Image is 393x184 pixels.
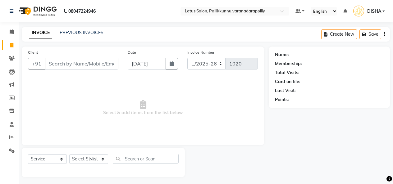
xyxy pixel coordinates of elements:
input: Search or Scan [113,154,179,164]
img: DISHA [353,6,364,16]
b: 08047224946 [68,2,96,20]
div: Card on file: [275,79,300,85]
div: Name: [275,52,289,58]
span: Select & add items from the list below [28,77,258,139]
button: Save [359,29,381,39]
label: Invoice Number [187,50,214,55]
a: INVOICE [29,27,52,38]
button: Create New [321,29,357,39]
div: Last Visit: [275,88,296,94]
label: Date [128,50,136,55]
div: Points: [275,96,289,103]
input: Search by Name/Mobile/Email/Code [45,58,118,70]
button: +91 [28,58,45,70]
img: logo [16,2,58,20]
div: Membership: [275,61,302,67]
span: DISHA [367,8,381,15]
div: Total Visits: [275,70,299,76]
a: PREVIOUS INVOICES [60,30,103,35]
label: Client [28,50,38,55]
